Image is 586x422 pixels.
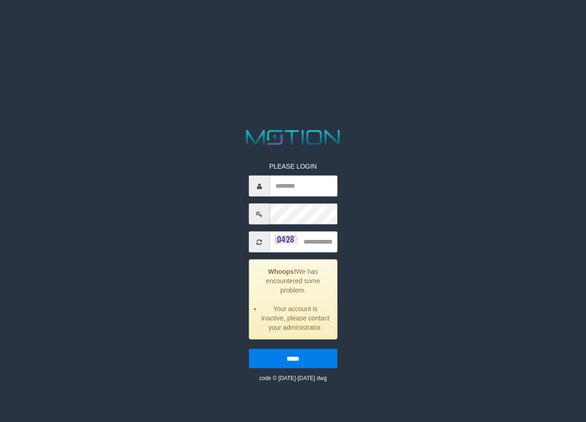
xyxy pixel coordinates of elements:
[261,304,330,332] li: Your account is inactive, please contact your administrator.
[249,162,338,171] p: PLEASE LOGIN
[259,375,327,381] small: code © [DATE]-[DATE] dwg
[275,234,298,244] img: captcha
[249,259,338,340] div: We has encountered some problem.
[268,268,296,275] strong: Whoops!
[242,128,345,148] img: MOTION_logo.png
